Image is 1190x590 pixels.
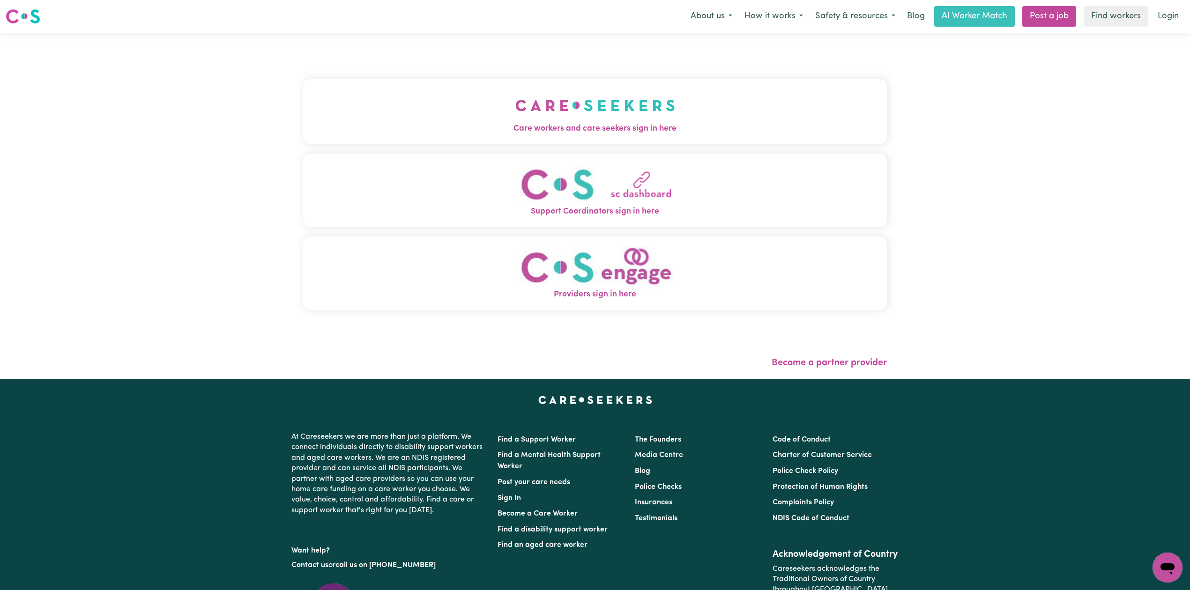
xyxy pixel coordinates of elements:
a: Careseekers home page [538,396,652,404]
a: Post your care needs [498,479,570,486]
a: Blog [635,467,650,475]
a: Find a disability support worker [498,526,608,533]
a: Media Centre [635,451,683,459]
button: About us [684,7,738,26]
a: Police Check Policy [773,467,838,475]
p: Want help? [291,542,486,556]
button: Care workers and care seekers sign in here [303,79,887,144]
button: Safety & resources [809,7,901,26]
a: Post a job [1022,6,1076,27]
span: Support Coordinators sign in here [303,206,887,218]
a: Code of Conduct [773,436,831,443]
a: Sign In [498,494,521,502]
a: Become a Care Worker [498,510,578,517]
a: call us on [PHONE_NUMBER] [335,561,436,569]
a: Police Checks [635,483,682,491]
span: Care workers and care seekers sign in here [303,123,887,135]
p: At Careseekers we are more than just a platform. We connect individuals directly to disability su... [291,428,486,519]
a: Contact us [291,561,328,569]
a: Insurances [635,499,672,506]
a: Blog [901,6,930,27]
button: How it works [738,7,809,26]
a: Testimonials [635,515,677,522]
p: or [291,556,486,574]
a: Careseekers logo [6,6,40,27]
iframe: Button to launch messaging window [1153,553,1183,583]
a: The Founders [635,436,681,443]
a: AI Worker Match [934,6,1015,27]
a: Find an aged care worker [498,541,588,549]
a: Find workers [1084,6,1148,27]
a: Charter of Customer Service [773,451,872,459]
span: Providers sign in here [303,288,887,301]
h2: Acknowledgement of Country [773,549,899,560]
a: NDIS Code of Conduct [773,515,849,522]
a: Login [1152,6,1184,27]
a: Find a Support Worker [498,436,576,443]
a: Complaints Policy [773,499,834,506]
button: Providers sign in here [303,236,887,310]
a: Protection of Human Rights [773,483,868,491]
img: Careseekers logo [6,8,40,25]
a: Find a Mental Health Support Worker [498,451,601,470]
button: Support Coordinators sign in here [303,154,887,227]
a: Become a partner provider [772,358,887,368]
